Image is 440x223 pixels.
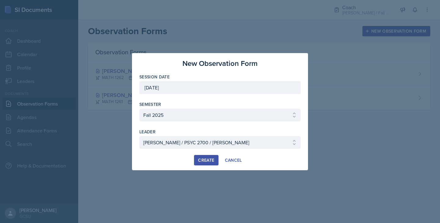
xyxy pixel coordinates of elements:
[221,155,246,165] button: Cancel
[194,155,218,165] button: Create
[139,101,161,107] label: Semester
[225,158,242,163] div: Cancel
[182,58,258,69] h3: New Observation Form
[198,158,214,163] div: Create
[139,74,170,80] label: Session Date
[139,129,156,135] label: leader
